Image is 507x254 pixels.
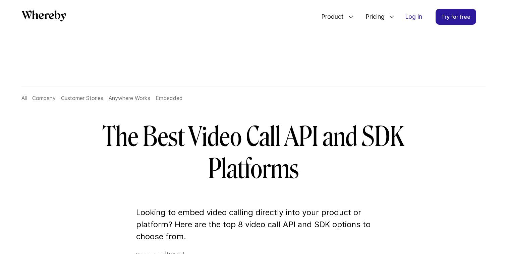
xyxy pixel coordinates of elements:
a: Whereby [21,10,66,24]
a: Company [32,95,56,101]
svg: Whereby [21,10,66,21]
a: Customer Stories [61,95,103,101]
a: Anywhere Works [109,95,150,101]
a: Try for free [436,9,476,25]
a: Log in [400,9,428,24]
a: All [21,95,27,101]
span: Pricing [359,6,386,28]
span: Product [315,6,345,28]
a: Embedded [156,95,183,101]
h1: The Best Video Call API and SDK Platforms [60,121,447,185]
p: Looking to embed video calling directly into your product or platform? Here are the top 8 video c... [136,206,371,243]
